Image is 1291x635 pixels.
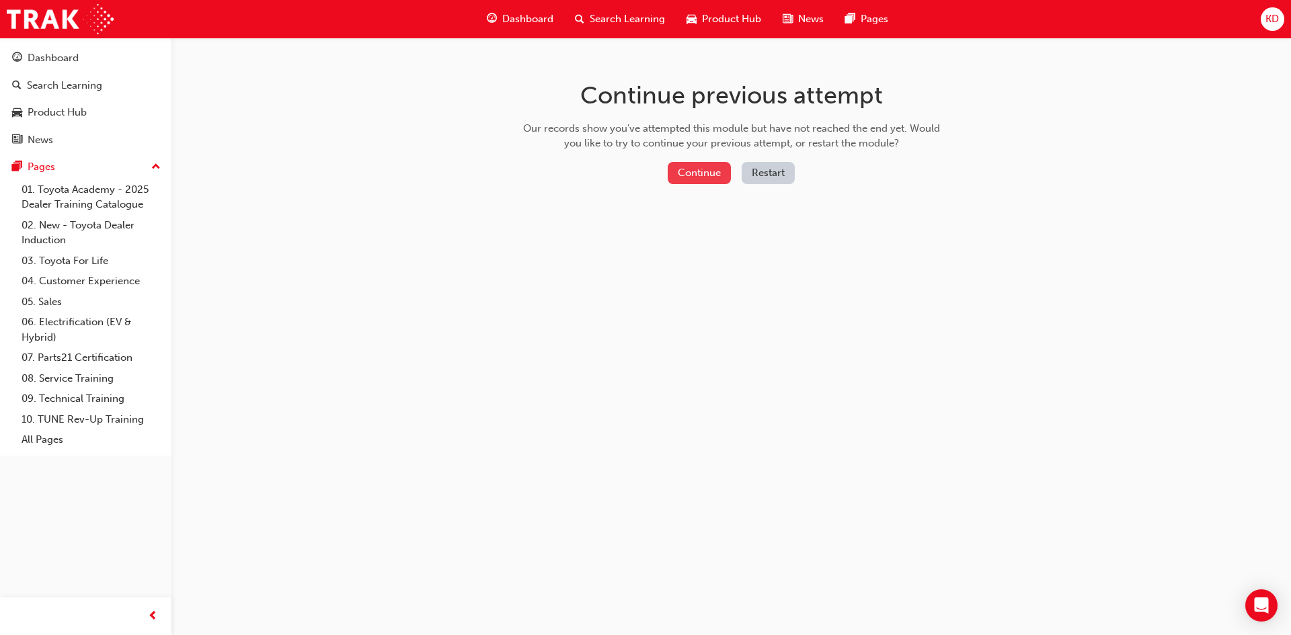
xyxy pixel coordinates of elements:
a: 02. New - Toyota Dealer Induction [16,215,166,251]
span: pages-icon [845,11,855,28]
span: news-icon [783,11,793,28]
span: prev-icon [148,608,158,625]
a: 03. Toyota For Life [16,251,166,271]
button: KD [1261,7,1284,31]
button: Pages [5,155,166,179]
div: Open Intercom Messenger [1245,589,1278,622]
span: guage-icon [487,11,497,28]
a: All Pages [16,429,166,450]
a: search-iconSearch Learning [564,5,676,33]
span: Dashboard [502,11,553,27]
span: Search Learning [590,11,665,27]
span: up-icon [151,159,161,176]
button: Restart [742,162,795,184]
a: news-iconNews [772,5,834,33]
span: news-icon [12,134,22,146]
h1: Continue previous attempt [518,81,945,110]
a: 05. Sales [16,292,166,312]
a: 06. Electrification (EV & Hybrid) [16,312,166,347]
a: News [5,128,166,153]
div: Product Hub [28,105,87,120]
a: pages-iconPages [834,5,899,33]
a: guage-iconDashboard [476,5,564,33]
span: car-icon [12,107,22,119]
span: Pages [861,11,888,27]
div: Dashboard [28,50,79,66]
button: Continue [668,162,731,184]
div: Our records show you've attempted this module but have not reached the end yet. Would you like to... [518,121,945,151]
a: 10. TUNE Rev-Up Training [16,409,166,430]
a: 04. Customer Experience [16,271,166,292]
span: guage-icon [12,52,22,65]
a: car-iconProduct Hub [676,5,772,33]
span: car-icon [687,11,697,28]
span: search-icon [575,11,584,28]
div: News [28,132,53,148]
a: Search Learning [5,73,166,98]
img: Trak [7,4,114,34]
a: 09. Technical Training [16,388,166,409]
span: News [798,11,824,27]
span: KD [1265,11,1279,27]
a: Product Hub [5,100,166,125]
span: pages-icon [12,161,22,173]
span: search-icon [12,80,22,92]
a: Dashboard [5,46,166,71]
div: Pages [28,159,55,175]
div: Search Learning [27,78,102,93]
button: DashboardSearch LearningProduct HubNews [5,43,166,155]
a: 01. Toyota Academy - 2025 Dealer Training Catalogue [16,179,166,215]
span: Product Hub [702,11,761,27]
a: 08. Service Training [16,368,166,389]
a: 07. Parts21 Certification [16,347,166,368]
